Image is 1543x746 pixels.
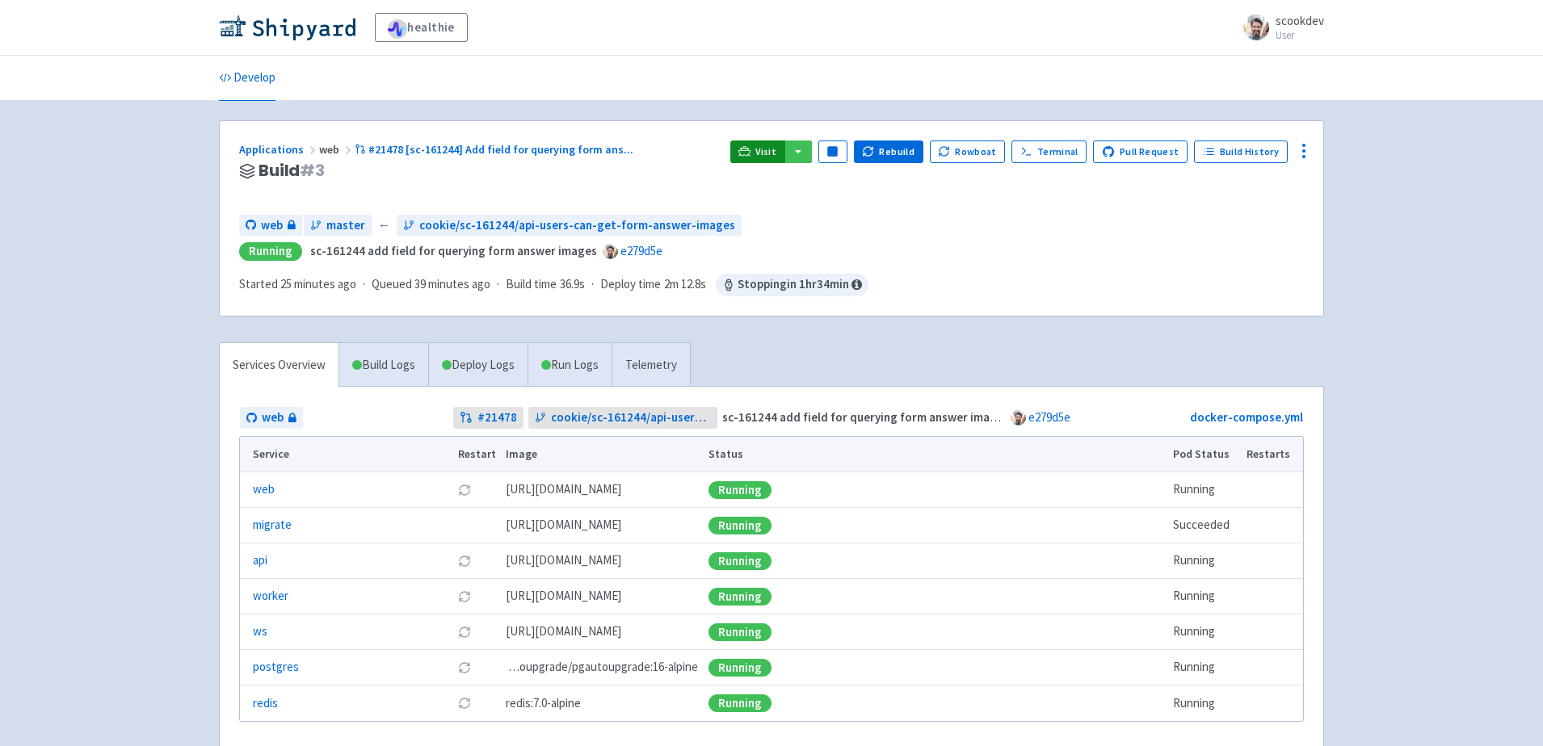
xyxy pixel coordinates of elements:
[240,437,452,472] th: Service
[704,437,1168,472] th: Status
[1168,614,1242,650] td: Running
[1276,13,1324,28] span: scookdev
[414,276,490,291] time: 39 minutes ago
[664,275,706,294] span: 2m 12.8s
[506,275,557,294] span: Build time
[755,145,776,158] span: Visit
[219,15,355,40] img: Shipyard logo
[419,216,735,235] span: cookie/sc-161244/api-users-can-get-form-answer-images
[310,243,597,258] strong: sc-161244 add field for querying form answer images
[708,481,771,499] div: Running
[304,215,372,237] a: master
[339,343,428,388] a: Build Logs
[326,216,365,235] span: master
[506,694,581,713] span: redis:7.0-alpine
[239,142,319,157] a: Applications
[261,216,283,235] span: web
[240,407,303,429] a: web
[708,659,771,677] div: Running
[355,142,636,157] a: #21478 [sc-161244] Add field for querying form ans...
[262,409,284,427] span: web
[600,275,661,294] span: Deploy time
[716,274,868,296] span: Stopping in 1 hr 34 min
[620,243,662,258] a: e279d5e
[1028,409,1070,425] a: e279d5e
[1168,543,1242,579] td: Running
[253,516,292,534] a: migrate
[397,215,742,237] a: cookie/sc-161244/api-users-can-get-form-answer-images
[506,480,621,499] span: [DOMAIN_NAME][URL]
[253,551,267,570] a: api
[1168,685,1242,721] td: Running
[930,140,1006,163] button: Rowboat
[259,161,325,180] span: Build
[458,626,471,639] button: Restart pod
[1168,650,1242,685] td: Running
[458,484,471,497] button: Restart pod
[368,142,633,157] span: #21478 [sc-161244] Add field for querying form ans ...
[528,407,718,429] a: cookie/sc-161244/api-users-can-get-form-answer-images
[239,215,302,237] a: web
[722,409,1009,425] strong: sc-161244 add field for querying form answer images
[818,140,847,163] button: Pause
[1093,140,1188,163] a: Pull Request
[253,480,275,499] a: web
[1168,437,1242,472] th: Pod Status
[1194,140,1288,163] a: Build History
[708,517,771,534] div: Running
[501,437,704,472] th: Image
[458,661,471,674] button: Restart pod
[458,555,471,568] button: Restart pod
[378,216,390,235] span: ←
[300,159,325,182] span: # 3
[253,587,288,606] a: worker
[219,56,275,101] a: Develop
[506,658,698,677] span: pgautoupgrade/pgautoupgrade:16-alpine
[477,409,517,427] strong: # 21478
[506,622,621,641] span: [DOMAIN_NAME][URL]
[1234,15,1324,40] a: scookdev User
[506,516,621,534] span: [DOMAIN_NAME][URL]
[528,343,612,388] a: Run Logs
[854,140,923,163] button: Rebuild
[1276,30,1324,40] small: User
[708,694,771,712] div: Running
[220,343,338,388] a: Services Overview
[506,587,621,606] span: [DOMAIN_NAME][URL]
[1168,472,1242,508] td: Running
[560,275,585,294] span: 36.9s
[551,409,712,427] span: cookie/sc-161244/api-users-can-get-form-answer-images
[453,407,523,429] a: #21478
[1011,140,1087,163] a: Terminal
[1190,409,1303,425] a: docker-compose.yml
[253,622,267,641] a: ws
[458,590,471,603] button: Restart pod
[372,276,490,291] span: Queued
[319,142,355,157] span: web
[239,242,302,261] div: Running
[506,551,621,570] span: [DOMAIN_NAME][URL]
[708,588,771,606] div: Running
[253,694,278,713] a: redis
[708,552,771,570] div: Running
[452,437,501,472] th: Restart
[280,276,356,291] time: 25 minutes ago
[239,276,356,291] span: Started
[1168,508,1242,543] td: Succeeded
[730,140,785,163] a: Visit
[253,658,299,677] a: postgres
[1242,437,1303,472] th: Restarts
[708,623,771,641] div: Running
[428,343,528,388] a: Deploy Logs
[612,343,690,388] a: Telemetry
[458,697,471,710] button: Restart pod
[375,13,468,42] a: healthie
[1168,579,1242,614] td: Running
[239,274,868,296] div: · · ·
